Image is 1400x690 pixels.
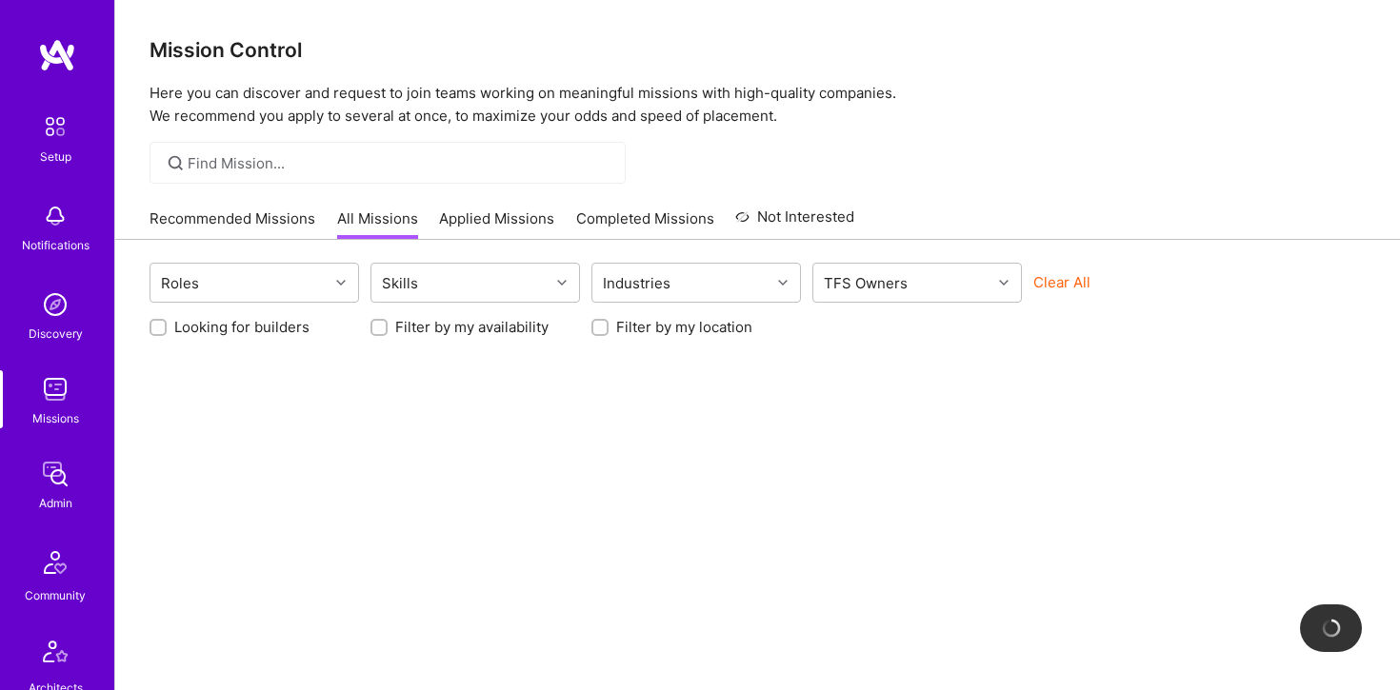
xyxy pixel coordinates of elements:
[38,38,76,72] img: logo
[377,269,423,297] div: Skills
[1033,272,1090,292] button: Clear All
[174,317,310,337] label: Looking for builders
[150,82,1366,128] p: Here you can discover and request to join teams working on meaningful missions with high-quality ...
[36,455,74,493] img: admin teamwork
[32,540,78,585] img: Community
[337,208,418,240] a: All Missions
[29,324,83,344] div: Discovery
[999,278,1009,287] i: icon Chevron
[1322,619,1341,638] img: loading
[40,147,71,167] div: Setup
[39,493,72,513] div: Admin
[36,197,74,235] img: bell
[25,585,86,605] div: Community
[598,269,675,297] div: Industries
[32,408,79,428] div: Missions
[576,208,714,240] a: Completed Missions
[150,38,1366,62] h3: Mission Control
[150,208,315,240] a: Recommended Missions
[36,286,74,324] img: discovery
[35,107,75,147] img: setup
[165,152,187,174] i: icon SearchGrey
[156,269,204,297] div: Roles
[32,632,78,678] img: Architects
[336,278,346,287] i: icon Chevron
[819,269,912,297] div: TFS Owners
[439,208,554,240] a: Applied Missions
[36,370,74,408] img: teamwork
[778,278,788,287] i: icon Chevron
[22,235,90,255] div: Notifications
[557,278,567,287] i: icon Chevron
[188,153,611,173] input: Find Mission...
[395,317,549,337] label: Filter by my availability
[616,317,752,337] label: Filter by my location
[735,206,854,240] a: Not Interested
